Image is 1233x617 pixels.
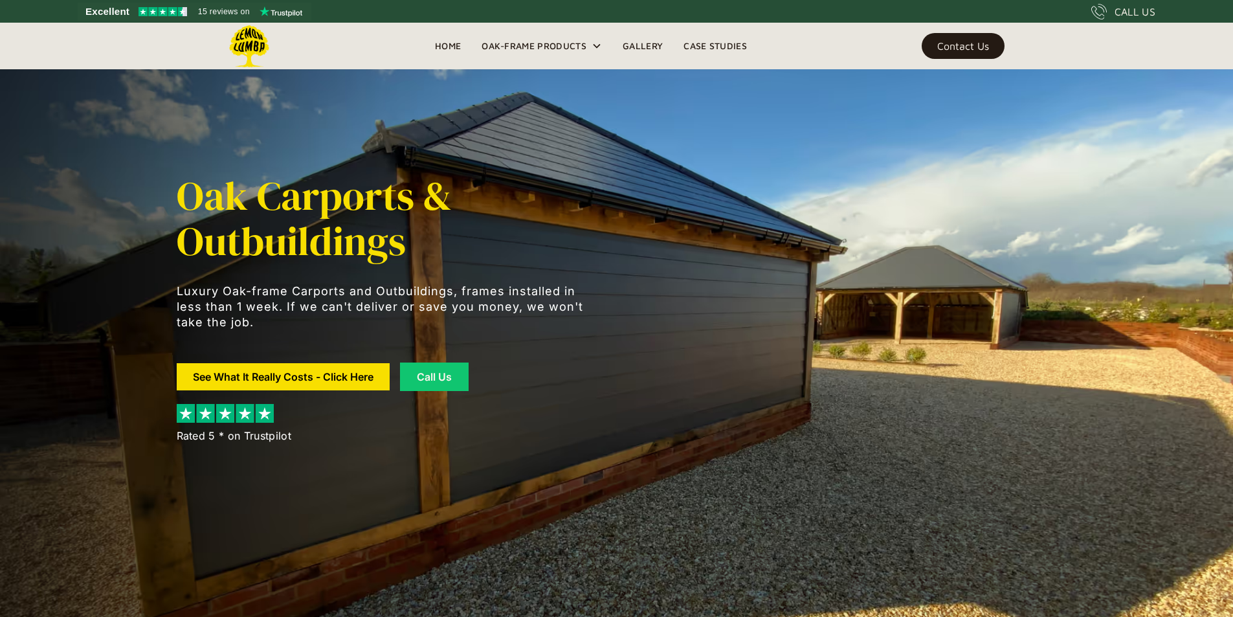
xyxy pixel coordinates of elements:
a: Gallery [612,36,673,56]
div: Contact Us [937,41,989,50]
div: Call Us [416,372,452,382]
div: CALL US [1115,4,1155,19]
span: 15 reviews on [198,4,250,19]
a: Home [425,36,471,56]
div: Rated 5 * on Trustpilot [177,428,291,443]
p: Luxury Oak-frame Carports and Outbuildings, frames installed in less than 1 week. If we can't del... [177,284,591,330]
a: Contact Us [922,33,1005,59]
div: Oak-Frame Products [482,38,586,54]
img: Trustpilot 4.5 stars [139,7,187,16]
div: Oak-Frame Products [471,23,612,69]
h1: Oak Carports & Outbuildings [177,174,591,264]
a: See What It Really Costs - Click Here [177,363,390,390]
span: Excellent [85,4,129,19]
a: Case Studies [673,36,757,56]
img: Trustpilot logo [260,6,302,17]
a: Call Us [400,363,469,391]
a: See Lemon Lumba reviews on Trustpilot [78,3,311,21]
a: CALL US [1091,4,1155,19]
